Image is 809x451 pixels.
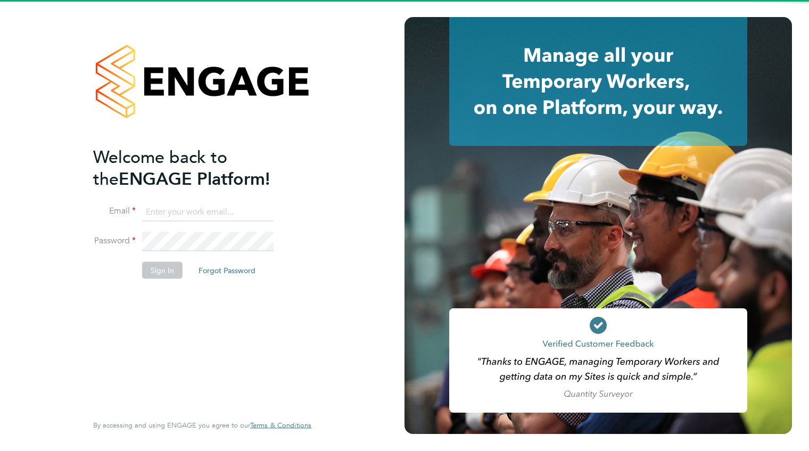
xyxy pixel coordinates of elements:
label: Email [93,206,136,217]
span: Welcome back to the [93,146,227,189]
span: Terms & Conditions [250,421,311,430]
label: Password [93,235,136,247]
h2: ENGAGE Platform! [93,146,301,190]
button: Sign In [142,262,183,279]
span: By accessing and using ENGAGE you agree to our [93,421,311,430]
input: Enter your work email... [142,202,274,222]
a: Terms & Conditions [250,421,311,430]
button: Forgot Password [190,262,264,279]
